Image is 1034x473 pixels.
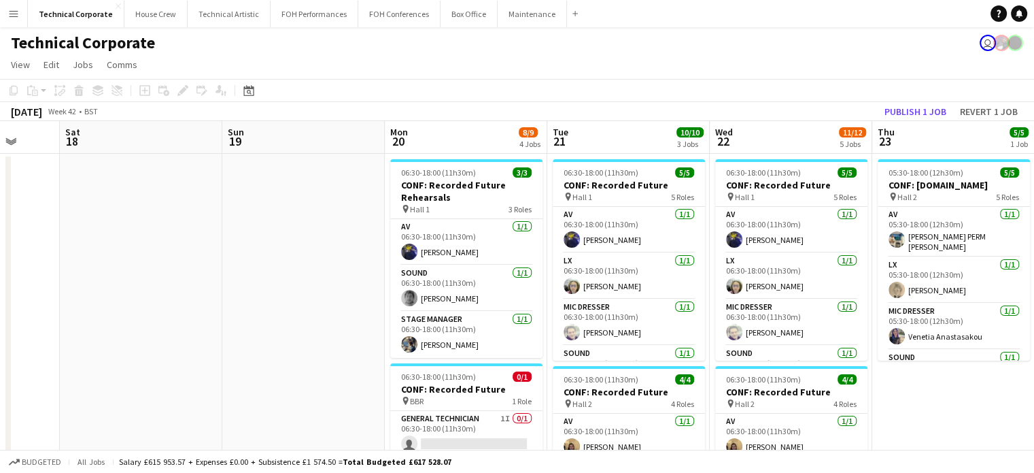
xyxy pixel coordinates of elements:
[553,253,705,299] app-card-role: LX1/106:30-18:00 (11h30m)[PERSON_NAME]
[390,312,542,358] app-card-role: Stage Manager1/106:30-18:00 (11h30m)[PERSON_NAME]
[1010,139,1028,149] div: 1 Job
[713,133,733,149] span: 22
[7,455,63,470] button: Budgeted
[954,103,1023,120] button: Revert 1 job
[878,207,1030,257] app-card-role: AV1/105:30-18:00 (12h30m)[PERSON_NAME] PERM [PERSON_NAME]
[878,257,1030,304] app-card-role: LX1/105:30-18:00 (12h30m)[PERSON_NAME]
[1010,127,1029,137] span: 5/5
[271,1,358,27] button: FOH Performances
[65,126,80,138] span: Sat
[410,204,430,214] span: Hall 1
[564,374,638,385] span: 06:30-18:00 (11h30m)
[101,56,143,74] a: Comms
[878,179,1030,191] h3: CONF: [DOMAIN_NAME]
[553,207,705,253] app-card-role: AV1/106:30-18:00 (11h30m)[PERSON_NAME]
[840,139,865,149] div: 5 Jobs
[45,106,79,116] span: Week 42
[390,265,542,312] app-card-role: Sound1/106:30-18:00 (11h30m)[PERSON_NAME]
[715,299,867,346] app-card-role: Mic Dresser1/106:30-18:00 (11h30m)[PERSON_NAME]
[358,1,441,27] button: FOH Conferences
[572,399,592,409] span: Hall 2
[553,179,705,191] h3: CONF: Recorded Future
[878,126,895,138] span: Thu
[441,1,498,27] button: Box Office
[677,139,703,149] div: 3 Jobs
[343,457,451,467] span: Total Budgeted £617 528.07
[38,56,65,74] a: Edit
[726,374,801,385] span: 06:30-18:00 (11h30m)
[833,192,857,202] span: 5 Roles
[553,299,705,346] app-card-role: Mic Dresser1/106:30-18:00 (11h30m)[PERSON_NAME]
[390,126,408,138] span: Mon
[28,1,124,27] button: Technical Corporate
[188,1,271,27] button: Technical Artistic
[553,346,705,392] app-card-role: Sound1/106:30-18:00 (11h30m)
[735,192,755,202] span: Hall 1
[878,304,1030,350] app-card-role: Mic Dresser1/105:30-18:00 (12h30m)Venetia Anastasakou
[735,399,755,409] span: Hall 2
[509,204,532,214] span: 3 Roles
[75,457,107,467] span: All jobs
[980,35,996,51] app-user-avatar: Liveforce Admin
[671,192,694,202] span: 5 Roles
[889,167,963,178] span: 05:30-18:00 (12h30m)
[11,105,42,118] div: [DATE]
[226,133,244,149] span: 19
[67,56,99,74] a: Jobs
[715,253,867,299] app-card-role: LX1/106:30-18:00 (11h30m)[PERSON_NAME]
[876,133,895,149] span: 23
[879,103,952,120] button: Publish 1 job
[726,167,801,178] span: 06:30-18:00 (11h30m)
[84,106,98,116] div: BST
[878,159,1030,361] app-job-card: 05:30-18:00 (12h30m)5/5CONF: [DOMAIN_NAME] Hall 25 RolesAV1/105:30-18:00 (12h30m)[PERSON_NAME] PE...
[390,411,542,457] app-card-role: General Technician1I0/106:30-18:00 (11h30m)
[675,374,694,385] span: 4/4
[390,363,542,457] app-job-card: 06:30-18:00 (11h30m)0/1CONF: Recorded Future BBR1 RoleGeneral Technician1I0/106:30-18:00 (11h30m)
[124,1,188,27] button: House Crew
[553,126,568,138] span: Tue
[11,33,155,53] h1: Technical Corporate
[996,192,1019,202] span: 5 Roles
[390,219,542,265] app-card-role: AV1/106:30-18:00 (11h30m)[PERSON_NAME]
[513,167,532,178] span: 3/3
[715,346,867,392] app-card-role: Sound1/106:30-18:00 (11h30m)
[73,59,93,71] span: Jobs
[564,167,638,178] span: 06:30-18:00 (11h30m)
[553,159,705,361] app-job-card: 06:30-18:00 (11h30m)5/5CONF: Recorded Future Hall 15 RolesAV1/106:30-18:00 (11h30m)[PERSON_NAME]L...
[676,127,704,137] span: 10/10
[401,167,476,178] span: 06:30-18:00 (11h30m)
[513,372,532,382] span: 0/1
[878,350,1030,400] app-card-role: Sound1/1
[715,207,867,253] app-card-role: AV1/106:30-18:00 (11h30m)[PERSON_NAME]
[551,133,568,149] span: 21
[553,414,705,460] app-card-role: AV1/106:30-18:00 (11h30m)[PERSON_NAME]
[401,372,476,382] span: 06:30-18:00 (11h30m)
[228,126,244,138] span: Sun
[572,192,592,202] span: Hall 1
[839,127,866,137] span: 11/12
[390,179,542,203] h3: CONF: Recorded Future Rehearsals
[715,126,733,138] span: Wed
[388,133,408,149] span: 20
[5,56,35,74] a: View
[119,457,451,467] div: Salary £615 953.57 + Expenses £0.00 + Subsistence £1 574.50 =
[410,396,424,406] span: BBR
[390,159,542,358] div: 06:30-18:00 (11h30m)3/3CONF: Recorded Future Rehearsals Hall 13 RolesAV1/106:30-18:00 (11h30m)[PE...
[498,1,567,27] button: Maintenance
[512,396,532,406] span: 1 Role
[390,383,542,395] h3: CONF: Recorded Future
[838,374,857,385] span: 4/4
[519,127,538,137] span: 8/9
[833,399,857,409] span: 4 Roles
[715,414,867,460] app-card-role: AV1/106:30-18:00 (11h30m)[PERSON_NAME]
[519,139,540,149] div: 4 Jobs
[11,59,30,71] span: View
[22,457,61,467] span: Budgeted
[715,159,867,361] app-job-card: 06:30-18:00 (11h30m)5/5CONF: Recorded Future Hall 15 RolesAV1/106:30-18:00 (11h30m)[PERSON_NAME]L...
[553,386,705,398] h3: CONF: Recorded Future
[63,133,80,149] span: 18
[838,167,857,178] span: 5/5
